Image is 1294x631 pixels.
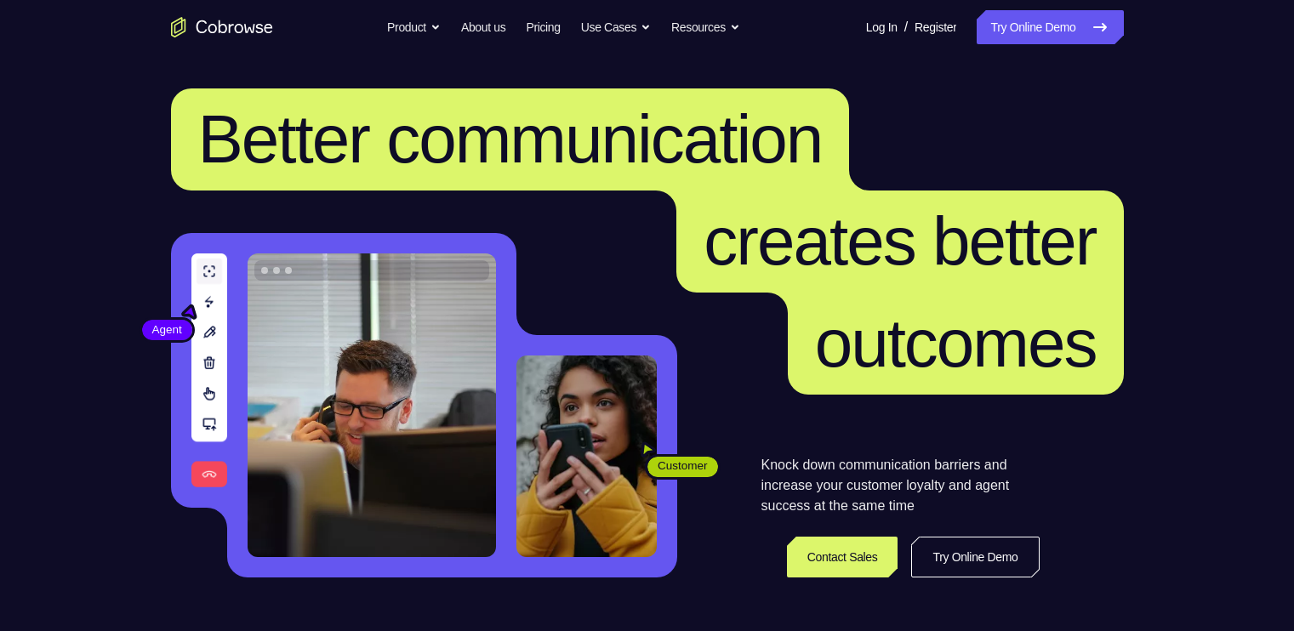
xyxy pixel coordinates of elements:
img: A customer support agent talking on the phone [248,253,496,557]
span: Better communication [198,101,823,177]
a: Pricing [526,10,560,44]
img: A customer holding their phone [516,355,657,557]
a: Register [915,10,956,44]
a: Go to the home page [171,17,273,37]
span: creates better [704,203,1096,279]
a: Try Online Demo [977,10,1123,44]
a: Contact Sales [787,537,898,577]
span: outcomes [815,305,1097,381]
a: Try Online Demo [911,537,1039,577]
button: Use Cases [581,10,651,44]
a: Log In [866,10,898,44]
span: / [904,17,908,37]
button: Resources [671,10,740,44]
a: About us [461,10,505,44]
p: Knock down communication barriers and increase your customer loyalty and agent success at the sam... [761,455,1040,516]
button: Product [387,10,441,44]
